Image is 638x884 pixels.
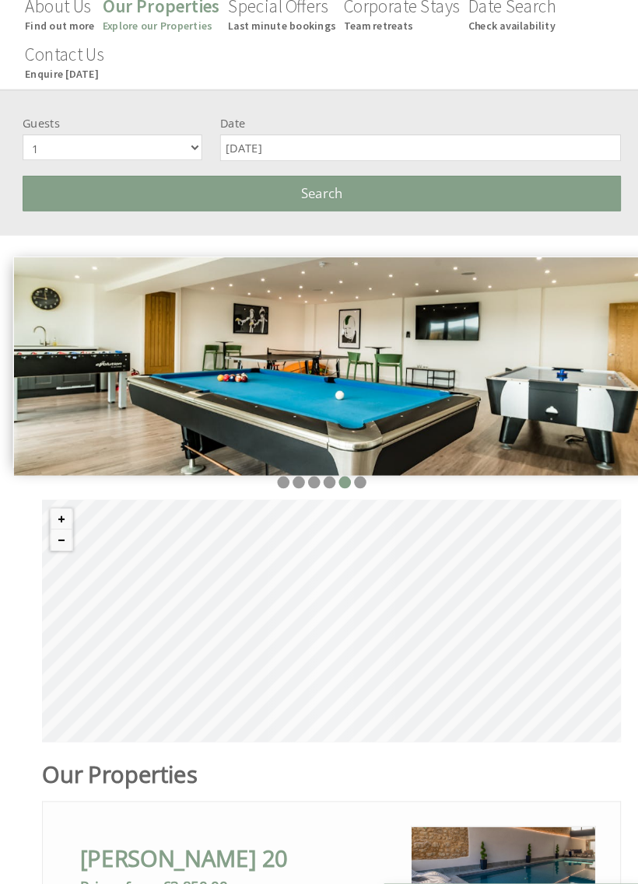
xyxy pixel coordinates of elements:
canvas: Map [40,481,598,715]
a: [PERSON_NAME] 20 [77,811,277,840]
small: Team retreats [331,19,443,32]
small: Last minute bookings [219,19,323,32]
h1: Our Properties [40,730,347,760]
p: Enquire Now [377,858,611,875]
small: Check availability [450,19,535,32]
input: Arrival Date [212,130,598,155]
small: Find out more [24,19,91,32]
span: Search [289,178,330,195]
a: Contact UsEnquire [DATE] [24,42,100,79]
small: Explore our Properties [99,19,212,32]
h3: Prices from £3,850.00 [77,844,383,863]
label: Guests [22,111,195,126]
button: Zoom out [49,510,69,530]
button: Zoom in [49,490,69,510]
small: Enquire [DATE] [24,65,100,79]
button: Search [22,169,598,204]
label: Date [212,111,598,126]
